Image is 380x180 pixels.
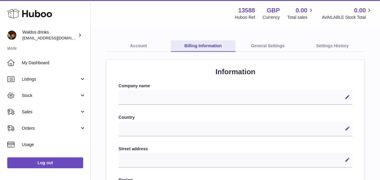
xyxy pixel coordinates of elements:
label: Street address [119,146,352,152]
span: Usage [22,142,86,148]
span: 0.00 [296,6,307,15]
strong: GBP [267,6,280,15]
h2: Information [119,67,352,77]
span: [EMAIL_ADDRESS][DOMAIN_NAME] [22,35,89,40]
div: Currency [263,15,280,20]
a: Billing Information [171,40,235,52]
span: Orders [22,125,80,131]
span: AVAILABLE Stock Total [322,15,373,20]
span: My Dashboard [22,60,86,66]
a: Log out [7,157,83,168]
a: Settings History [300,40,365,52]
a: General Settings [235,40,300,52]
strong: 13588 [238,6,255,15]
span: Total sales [287,15,314,20]
span: Stock [22,93,80,98]
span: Sales [22,109,80,115]
span: Listings [22,76,80,82]
span: 0.00 [354,6,366,15]
label: Country [119,115,352,120]
a: Account [106,40,171,52]
label: Company name [119,83,352,89]
div: Huboo Ref [235,15,255,20]
a: 0.00 AVAILABLE Stock Total [322,6,373,20]
a: 0.00 Total sales [287,6,314,20]
div: Waldos drinks [22,29,77,41]
img: internalAdmin-13588@internal.huboo.com [7,31,16,40]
